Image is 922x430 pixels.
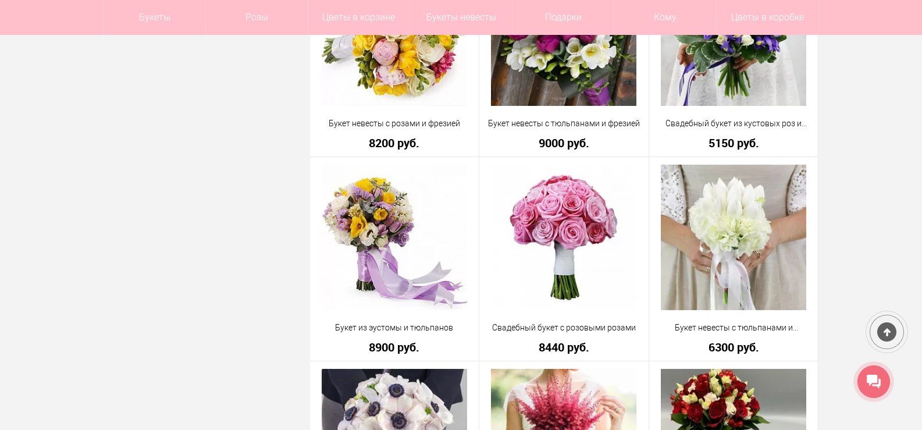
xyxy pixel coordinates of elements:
[322,165,467,310] img: Букет из эустомы и тюльпанов
[657,341,811,353] a: 6300 руб.
[657,118,811,130] a: Свадебный букет из кустовых роз и ирисов
[318,137,472,149] a: 8200 руб.
[318,341,472,353] a: 8900 руб.
[657,137,811,149] a: 5150 руб.
[487,322,641,334] a: Свадебный букет с розовыми розами
[487,341,641,353] a: 8440 руб.
[657,322,811,334] a: Букет невесты с тюльпанами и эустомой
[661,165,806,310] img: Букет невесты с тюльпанами и эустомой
[487,137,641,149] a: 9000 руб.
[318,118,472,130] a: Букет невесты с розами и фрезией
[491,165,636,310] img: Свадебный букет с розовыми розами
[318,322,472,334] a: Букет из эустомы и тюльпанов
[487,118,641,130] a: Букет невесты с тюльпанами и фрезией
